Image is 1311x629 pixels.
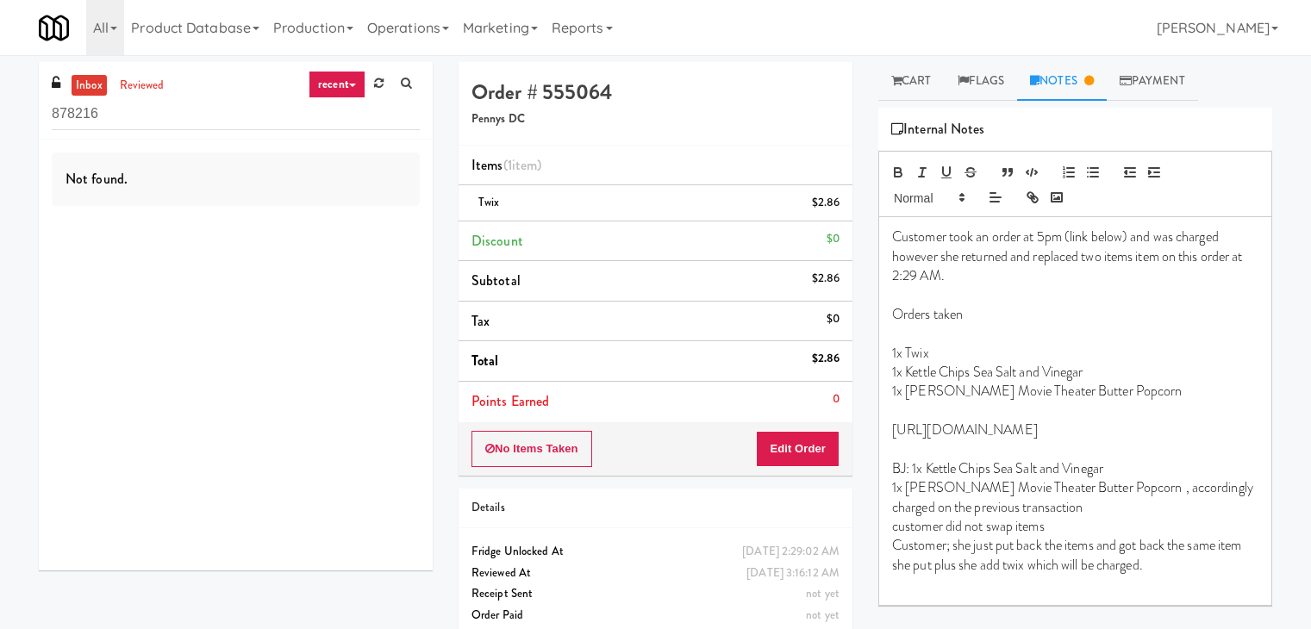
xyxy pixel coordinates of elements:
[812,268,840,290] div: $2.86
[471,351,499,371] span: Total
[892,382,1258,401] p: 1x [PERSON_NAME] Movie Theater Butter Popcorn
[742,541,840,563] div: [DATE] 2:29:02 AM
[892,305,1258,324] p: Orders taken
[471,231,523,251] span: Discount
[309,71,365,98] a: recent
[892,478,1258,517] p: 1x [PERSON_NAME] Movie Theater Butter Popcorn , accordingly charged on the previous transaction
[1107,62,1198,101] a: Payment
[891,116,985,142] span: Internal Notes
[945,62,1018,101] a: Flags
[478,194,499,210] span: Twix
[72,75,107,97] a: inbox
[827,228,840,250] div: $0
[503,155,542,175] span: (1 )
[66,169,128,189] span: Not found.
[892,420,1258,439] p: [URL][DOMAIN_NAME]
[471,497,840,519] div: Details
[471,583,840,605] div: Receipt Sent
[892,227,1258,285] p: Customer took an order at 5pm (link below) and was charged however she returned and replaced two ...
[471,113,840,126] h5: Pennys DC
[892,536,1258,575] p: Customer; she just put back the items and got back the same item she put plus she add twix which ...
[892,459,1258,478] p: BJ: 1x Kettle Chips Sea Salt and Vinegar
[512,155,537,175] ng-pluralize: item
[471,563,840,584] div: Reviewed At
[471,541,840,563] div: Fridge Unlocked At
[471,155,541,175] span: Items
[806,585,840,601] span: not yet
[471,271,521,290] span: Subtotal
[1017,62,1107,101] a: Notes
[471,605,840,626] div: Order Paid
[746,563,840,584] div: [DATE] 3:16:12 AM
[812,192,840,214] div: $2.86
[756,431,840,467] button: Edit Order
[812,348,840,370] div: $2.86
[878,62,945,101] a: Cart
[892,363,1258,382] p: 1x Kettle Chips Sea Salt and Vinegar
[52,98,420,130] input: Search vision orders
[39,13,69,43] img: Micromart
[827,308,840,330] div: $0
[115,75,169,97] a: reviewed
[833,389,840,410] div: 0
[892,517,1258,536] p: customer did not swap items
[471,81,840,103] h4: Order # 555064
[806,607,840,623] span: not yet
[471,391,549,411] span: Points Earned
[892,344,1258,363] p: 1x Twix
[471,431,592,467] button: No Items Taken
[471,311,490,331] span: Tax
